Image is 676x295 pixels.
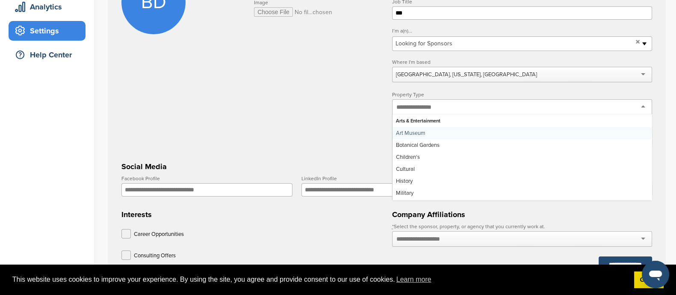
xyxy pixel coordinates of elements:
div: [GEOGRAPHIC_DATA], [US_STATE], [GEOGRAPHIC_DATA] [396,71,537,78]
div: Cultural [393,163,652,175]
a: dismiss cookie message [634,271,664,289]
div: History [393,175,652,187]
div: Military [393,187,652,199]
h3: Social Media [121,161,652,173]
label: Property Type [392,92,652,97]
div: Botanical Gardens [393,139,652,151]
div: Children's [393,151,652,163]
span: This website uses cookies to improve your experience. By using the site, you agree and provide co... [12,273,627,286]
div: Natural History [393,199,652,211]
p: Consulting Offers [134,250,176,261]
div: Settings [13,23,86,39]
label: LinkedIn Profile [301,176,472,181]
label: Facebook Profile [121,176,292,181]
h3: Company Affiliations [392,209,652,221]
iframe: Button to launch messaging window [642,261,669,288]
abbr: required [392,223,394,229]
span: Looking for Sponsors [396,39,632,49]
label: I’m a(n)... [392,28,652,33]
label: Select the sponsor, property, or agency that you currently work at. [392,224,652,229]
div: Art Museum [393,127,652,139]
p: Career Opportunities [134,229,184,240]
label: Where I'm based [392,60,652,65]
a: learn more about cookies [395,273,433,286]
a: Settings [9,21,86,41]
div: Help Center [13,47,86,63]
div: Arts & Entertainment [393,114,652,127]
a: Help Center [9,45,86,65]
h3: Interests [121,209,381,221]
